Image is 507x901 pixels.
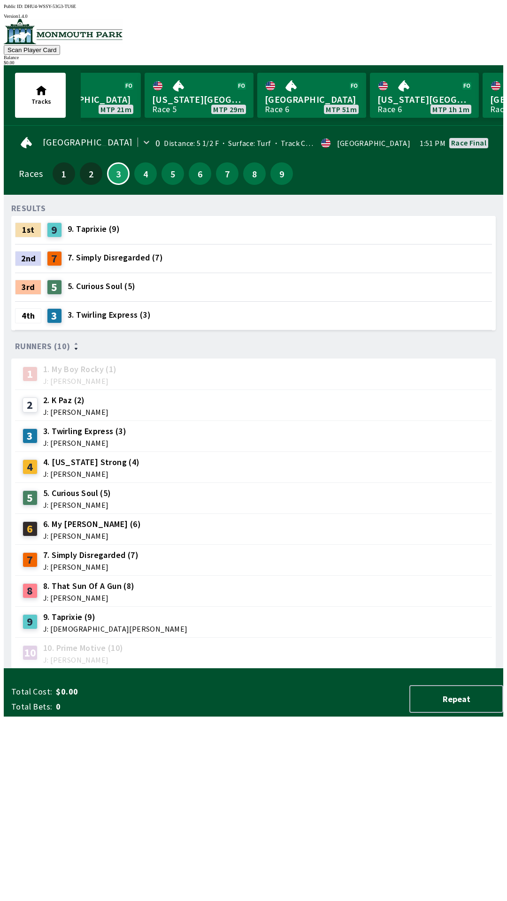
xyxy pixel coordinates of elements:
span: J: [PERSON_NAME] [43,470,140,478]
div: 7 [23,552,38,567]
span: 10. Prime Motive (10) [43,642,123,654]
div: 2 [23,397,38,412]
div: 5 [47,280,62,295]
span: 1:51 PM [420,139,446,147]
span: [GEOGRAPHIC_DATA] [43,138,133,146]
button: 2 [80,162,102,185]
img: venue logo [4,19,123,44]
span: 2. K Paz (2) [43,394,108,406]
span: 9. Taprixie (9) [43,611,188,623]
span: 9 [273,170,291,177]
span: 3 [110,171,126,176]
div: Races [19,170,43,177]
span: [GEOGRAPHIC_DATA] [265,93,359,106]
button: 3 [107,162,130,185]
button: 1 [53,162,75,185]
div: [GEOGRAPHIC_DATA] [337,139,410,147]
span: 5. Curious Soul (5) [68,280,136,292]
div: 9 [47,222,62,237]
span: Repeat [418,694,495,704]
span: J: [PERSON_NAME] [43,656,123,664]
button: Repeat [409,685,503,713]
div: Public ID: [4,4,503,9]
span: 2 [82,170,100,177]
div: 4th [15,308,41,323]
button: Scan Player Card [4,45,60,55]
span: Tracks [31,97,51,106]
span: 1 [55,170,73,177]
span: Surface: Turf [219,138,271,148]
div: 3 [47,308,62,323]
span: Total Cost: [11,686,52,697]
span: J: [PERSON_NAME] [43,563,138,571]
span: 8. That Sun Of A Gun (8) [43,580,135,592]
div: 10 [23,645,38,660]
button: Tracks [15,73,66,118]
div: Race final [451,139,486,146]
span: J: [PERSON_NAME] [43,594,135,602]
span: 7. Simply Disregarded (7) [43,549,138,561]
span: Track Condition: Firm [271,138,354,148]
span: 7 [218,170,236,177]
span: J: [PERSON_NAME] [43,532,141,540]
div: 1 [23,367,38,382]
div: $ 0.00 [4,60,503,65]
span: MTP 51m [326,106,357,113]
span: MTP 21m [100,106,131,113]
span: J: [PERSON_NAME] [43,377,117,385]
span: 6 [191,170,209,177]
button: 5 [161,162,184,185]
a: [US_STATE][GEOGRAPHIC_DATA]Race 5MTP 29m [145,73,253,118]
div: RESULTS [11,205,46,212]
span: J: [PERSON_NAME] [43,501,111,509]
span: $0.00 [56,686,204,697]
span: J: [PERSON_NAME] [43,408,108,416]
span: Distance: 5 1/2 F [164,138,219,148]
div: 2nd [15,251,41,266]
div: Race 5 [152,106,177,113]
span: 3. Twirling Express (3) [68,309,151,321]
span: 8 [246,170,263,177]
button: 6 [189,162,211,185]
a: [GEOGRAPHIC_DATA]MTP 21m [32,73,141,118]
span: DHU4-WSSY-53G3-TU6E [24,4,76,9]
span: [US_STATE][GEOGRAPHIC_DATA] [377,93,471,106]
span: J: [DEMOGRAPHIC_DATA][PERSON_NAME] [43,625,188,633]
span: 7. Simply Disregarded (7) [68,252,163,264]
div: Version 1.4.0 [4,14,503,19]
span: MTP 29m [213,106,244,113]
a: [GEOGRAPHIC_DATA]Race 6MTP 51m [257,73,366,118]
div: 4 [23,459,38,474]
button: 9 [270,162,293,185]
span: J: [PERSON_NAME] [43,439,126,447]
span: [US_STATE][GEOGRAPHIC_DATA] [152,93,246,106]
span: Runners (10) [15,343,70,350]
div: Balance [4,55,503,60]
span: 6. My [PERSON_NAME] (6) [43,518,141,530]
span: 4 [137,170,154,177]
div: 0 [155,139,160,147]
span: [GEOGRAPHIC_DATA] [39,93,133,106]
button: 8 [243,162,266,185]
button: 7 [216,162,238,185]
div: 3rd [15,280,41,295]
a: [US_STATE][GEOGRAPHIC_DATA]Race 6MTP 1h 1m [370,73,479,118]
div: 8 [23,583,38,598]
span: 4. [US_STATE] Strong (4) [43,456,140,468]
span: 0 [56,701,204,712]
div: Race 6 [377,106,402,113]
span: 5. Curious Soul (5) [43,487,111,499]
div: Runners (10) [15,342,492,351]
div: 3 [23,428,38,443]
button: 4 [134,162,157,185]
span: Total Bets: [11,701,52,712]
span: MTP 1h 1m [432,106,469,113]
span: 5 [164,170,182,177]
div: Race 6 [265,106,289,113]
div: 6 [23,521,38,536]
div: 5 [23,490,38,505]
span: 9. Taprixie (9) [68,223,120,235]
span: 3. Twirling Express (3) [43,425,126,437]
div: 9 [23,614,38,629]
div: 1st [15,222,41,237]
